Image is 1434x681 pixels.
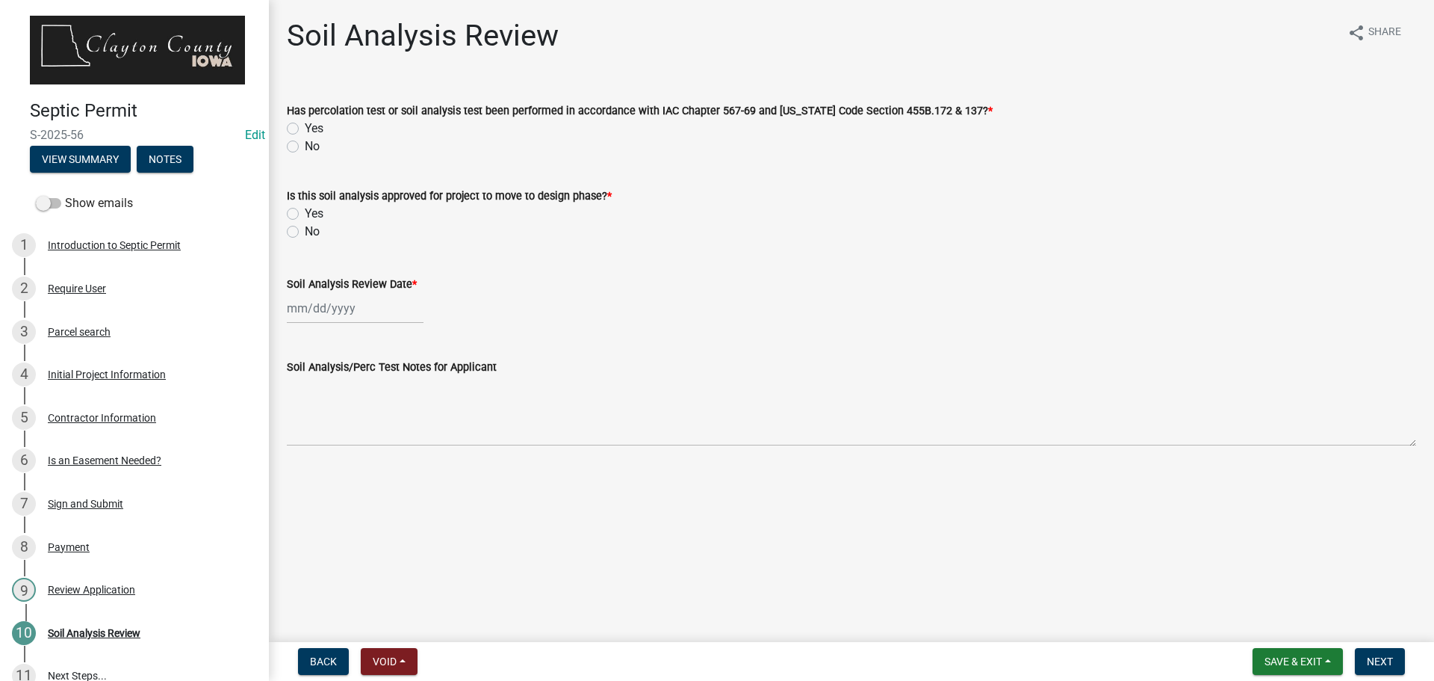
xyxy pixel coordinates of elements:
[1355,648,1405,675] button: Next
[30,154,131,166] wm-modal-confirm: Summary
[30,100,257,122] h4: Septic Permit
[1368,24,1401,42] span: Share
[12,363,36,386] div: 4
[48,369,166,380] div: Initial Project Information
[48,499,123,509] div: Sign and Submit
[12,449,36,472] div: 6
[48,455,161,466] div: Is an Easement Needed?
[12,578,36,602] div: 9
[12,406,36,430] div: 5
[287,18,559,54] h1: Soil Analysis Review
[298,648,349,675] button: Back
[48,628,140,638] div: Soil Analysis Review
[305,138,320,155] label: No
[305,223,320,241] label: No
[1335,18,1413,47] button: shareShare
[287,280,417,290] label: Soil Analysis Review Date
[245,128,265,142] wm-modal-confirm: Edit Application Number
[12,621,36,645] div: 10
[287,106,993,117] label: Has percolation test or soil analysis test been performed in accordance with IAC Chapter 567-69 a...
[12,492,36,516] div: 7
[30,146,131,173] button: View Summary
[36,194,133,212] label: Show emails
[48,413,156,423] div: Contractor Information
[137,146,193,173] button: Notes
[287,293,423,324] input: mm/dd/yyyy
[12,277,36,301] div: 2
[305,120,323,138] label: Yes
[1264,656,1322,668] span: Save & Exit
[305,205,323,223] label: Yes
[373,656,397,668] span: Void
[30,16,245,84] img: Clayton County, Iowa
[361,648,418,675] button: Void
[12,320,36,344] div: 3
[48,542,90,552] div: Payment
[48,240,181,250] div: Introduction to Septic Permit
[287,363,497,373] label: Soil Analysis/Perc Test Notes for Applicant
[1253,648,1343,675] button: Save & Exit
[245,128,265,142] a: Edit
[48,585,135,595] div: Review Application
[287,191,612,202] label: Is this soil analysis approved for project to move to design phase?
[1347,24,1365,42] i: share
[48,283,106,294] div: Require User
[30,128,239,142] span: S-2025-56
[12,535,36,559] div: 8
[310,656,337,668] span: Back
[1367,656,1393,668] span: Next
[48,327,111,337] div: Parcel search
[137,154,193,166] wm-modal-confirm: Notes
[12,233,36,257] div: 1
